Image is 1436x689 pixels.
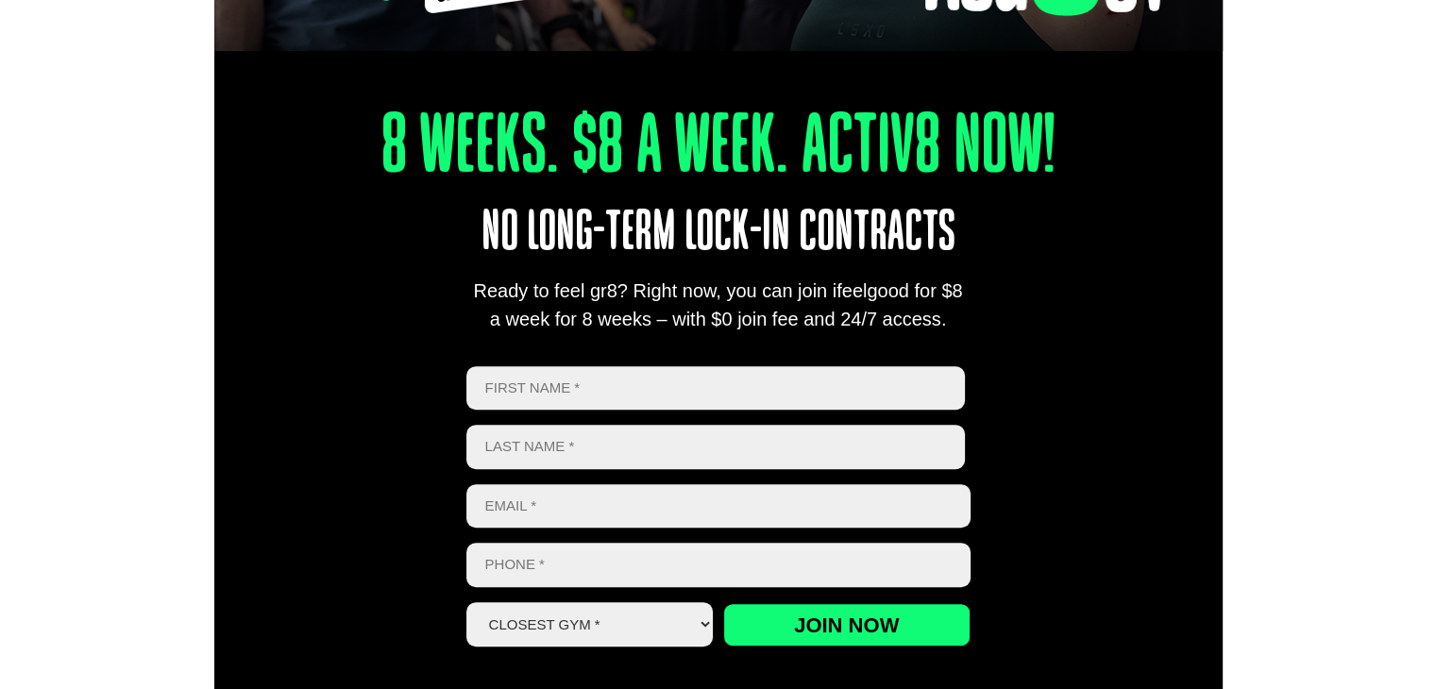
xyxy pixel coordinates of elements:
[723,603,971,647] input: Join now
[466,484,971,529] input: Email *
[466,366,966,411] input: First name *
[314,107,1121,192] h1: 8 Weeks. $8 A Week. Activ8 Now!
[466,277,971,333] div: Ready to feel gr8? Right now, you can join ifeelgood for $8 a week for 8 weeks – with $0 join fee...
[466,425,966,469] input: Last name *
[466,543,971,587] input: Phone *
[264,192,1172,277] p: No long-term lock-in contracts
